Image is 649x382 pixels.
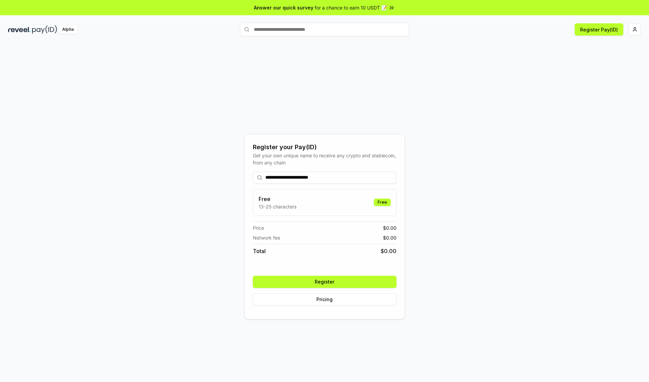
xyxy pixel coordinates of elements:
[253,152,396,166] div: Get your own unique name to receive any crypto and stablecoin, from any chain
[253,142,396,152] div: Register your Pay(ID)
[575,23,623,36] button: Register Pay(ID)
[8,25,31,34] img: reveel_dark
[253,247,266,255] span: Total
[32,25,57,34] img: pay_id
[315,4,387,11] span: for a chance to earn 10 USDT 📝
[259,203,296,210] p: 13-25 characters
[253,276,396,288] button: Register
[254,4,313,11] span: Answer our quick survey
[381,247,396,255] span: $ 0.00
[58,25,77,34] div: Alpha
[253,293,396,306] button: Pricing
[374,199,391,206] div: Free
[383,234,396,241] span: $ 0.00
[259,195,296,203] h3: Free
[383,224,396,231] span: $ 0.00
[253,224,264,231] span: Price
[253,234,280,241] span: Network fee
